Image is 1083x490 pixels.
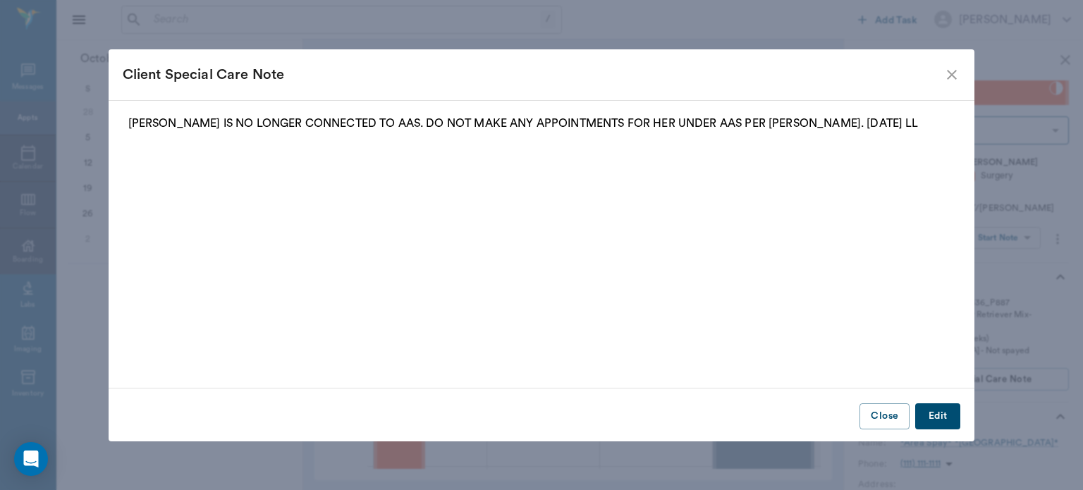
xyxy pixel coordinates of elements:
[128,115,955,132] p: [PERSON_NAME] IS NO LONGER CONNECTED TO AAS. DO NOT MAKE ANY APPOINTMENTS FOR HER UNDER AAS PER [...
[915,403,960,429] button: Edit
[123,63,944,86] div: Client Special Care Note
[14,442,48,476] div: Open Intercom Messenger
[943,66,960,83] button: close
[859,403,910,429] button: Close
